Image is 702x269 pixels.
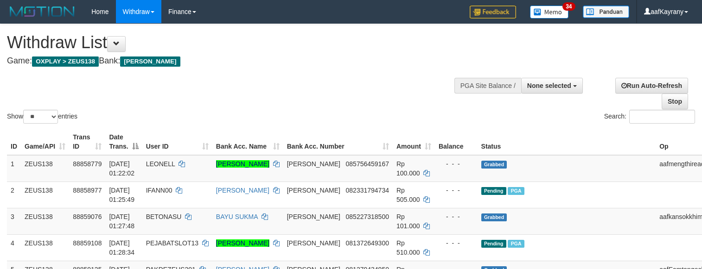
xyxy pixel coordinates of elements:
span: Pending [481,187,506,195]
span: [DATE] 01:27:48 [109,213,134,230]
td: ZEUS138 [21,155,69,182]
span: Rp 505.000 [396,187,420,203]
td: 3 [7,208,21,234]
span: Grabbed [481,213,507,221]
th: Status [478,129,656,155]
img: Feedback.jpg [470,6,516,19]
th: Bank Acc. Name: activate to sort column ascending [212,129,283,155]
span: Rp 100.000 [396,160,420,177]
span: 88858977 [73,187,102,194]
a: [PERSON_NAME] [216,187,269,194]
span: None selected [527,82,571,89]
h1: Withdraw List [7,33,459,52]
span: [PERSON_NAME] [287,187,340,194]
span: Marked by aafkaynarin [508,240,524,248]
span: 88858779 [73,160,102,168]
span: BETONASU [146,213,182,220]
a: [PERSON_NAME] [216,239,269,247]
a: BAYU SUKMA [216,213,258,220]
a: [PERSON_NAME] [216,160,269,168]
td: ZEUS138 [21,208,69,234]
a: Run Auto-Refresh [615,78,688,94]
label: Show entries [7,110,77,124]
div: - - - [439,212,474,221]
span: Copy 085227318500 to clipboard [346,213,389,220]
img: panduan.png [583,6,629,18]
span: [DATE] 01:22:02 [109,160,134,177]
td: ZEUS138 [21,181,69,208]
span: Copy 082331794734 to clipboard [346,187,389,194]
th: Game/API: activate to sort column ascending [21,129,69,155]
span: Copy 085756459167 to clipboard [346,160,389,168]
span: [PERSON_NAME] [120,56,180,67]
span: [DATE] 01:28:34 [109,239,134,256]
button: None selected [521,78,583,94]
span: LEONELL [146,160,175,168]
span: [PERSON_NAME] [287,239,340,247]
span: 88859076 [73,213,102,220]
span: PEJABATSLOT13 [146,239,198,247]
th: ID [7,129,21,155]
span: [PERSON_NAME] [287,213,340,220]
th: Date Trans.: activate to sort column descending [105,129,142,155]
span: Copy 081372649300 to clipboard [346,239,389,247]
span: Grabbed [481,161,507,169]
td: ZEUS138 [21,234,69,261]
span: IFANN00 [146,187,172,194]
th: Bank Acc. Number: activate to sort column ascending [283,129,393,155]
a: Stop [662,94,688,109]
div: - - - [439,238,474,248]
th: Balance [435,129,478,155]
div: - - - [439,159,474,169]
span: Rp 510.000 [396,239,420,256]
img: MOTION_logo.png [7,5,77,19]
select: Showentries [23,110,58,124]
div: PGA Site Balance / [454,78,521,94]
span: [PERSON_NAME] [287,160,340,168]
span: Pending [481,240,506,248]
td: 4 [7,234,21,261]
span: Marked by aafkaynarin [508,187,524,195]
img: Button%20Memo.svg [530,6,569,19]
h4: Game: Bank: [7,56,459,66]
span: Rp 101.000 [396,213,420,230]
th: Amount: activate to sort column ascending [393,129,435,155]
td: 2 [7,181,21,208]
th: Trans ID: activate to sort column ascending [69,129,105,155]
td: 1 [7,155,21,182]
span: 34 [562,2,575,11]
input: Search: [629,110,695,124]
div: - - - [439,186,474,195]
label: Search: [604,110,695,124]
span: OXPLAY > ZEUS138 [32,56,99,67]
span: 88859108 [73,239,102,247]
th: User ID: activate to sort column ascending [142,129,212,155]
span: [DATE] 01:25:49 [109,187,134,203]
